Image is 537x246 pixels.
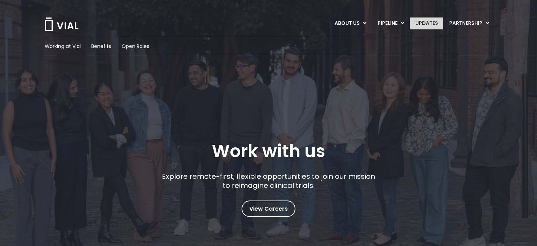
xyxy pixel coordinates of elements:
a: View Careers [242,201,295,217]
a: ABOUT USMenu Toggle [329,17,372,29]
a: UPDATES [410,17,443,29]
p: Explore remote-first, flexible opportunities to join our mission to reimagine clinical trials. [159,172,378,190]
a: PARTNERSHIPMenu Toggle [444,17,495,29]
img: Vial Logo [44,17,79,31]
span: View Careers [249,204,288,213]
a: Benefits [91,43,111,50]
a: PIPELINEMenu Toggle [372,17,409,29]
h1: Work with us [212,141,325,161]
a: Working at Vial [45,43,81,50]
a: Open Roles [122,43,149,50]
